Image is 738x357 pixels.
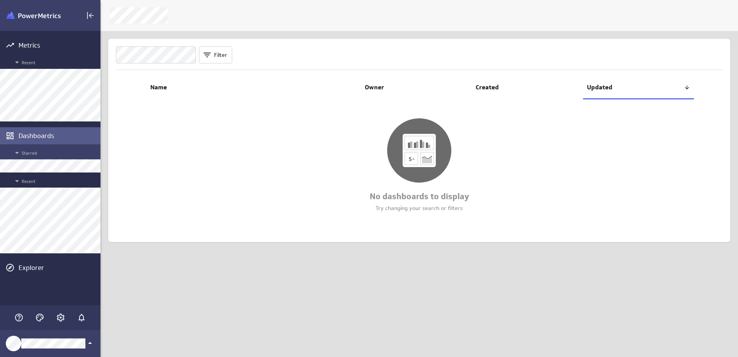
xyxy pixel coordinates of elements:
span: Recent [12,176,97,186]
span: Recent [12,58,97,67]
p: No dashboards to display [370,190,469,203]
img: Klipfolio PowerMetrics Banner [7,12,61,19]
div: Notifications [75,311,88,324]
img: zero-state-dashboard-library.svg [387,118,451,183]
svg: Account and settings [56,313,65,322]
div: Help & PowerMetrics Assistant [12,311,26,324]
span: Starred [12,148,97,157]
span: Filter [214,51,227,58]
div: Dashboards [19,132,99,140]
span: Owner [365,83,468,91]
button: Filter [199,46,232,63]
div: Metrics [19,41,99,50]
svg: Themes [35,313,44,322]
div: Explorer [19,263,99,272]
div: Reverse sort direction [684,84,690,91]
span: Created [476,83,579,91]
div: Collapse [84,9,97,22]
div: Themes [33,311,46,324]
span: Updated [587,83,684,91]
span: Name [150,83,357,91]
div: Account and settings [54,311,67,324]
p: Try changing your search or filters [376,204,463,212]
